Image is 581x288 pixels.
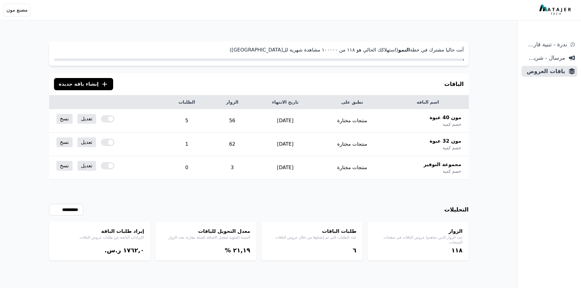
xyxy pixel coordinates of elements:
[443,121,461,127] span: خصم كمية
[317,95,387,109] th: تطبق على
[162,109,211,133] td: 5
[317,109,387,133] td: منتجات مختارة
[77,161,96,171] a: تعديل
[211,109,253,133] td: 56
[77,114,96,124] a: تعديل
[443,145,461,151] span: خصم كمية
[4,4,30,16] button: مصنع مون
[6,6,27,14] span: مصنع مون
[54,46,464,54] p: أنت حاليا مشترك في خطة (استهلاكك الحالي هو ١١٨ من ١۰۰۰۰۰ مشاهدة شهرية لل[GEOGRAPHIC_DATA])
[54,78,113,90] button: إنشاء باقة جديدة
[162,156,211,180] td: 0
[56,114,73,124] a: نسخ
[524,67,565,76] span: باقات العروض
[443,168,461,174] span: خصم كمية
[317,133,387,156] td: منتجات مختارة
[77,137,96,147] a: تعديل
[543,250,581,279] iframe: chat widget
[55,228,144,235] h4: إيراد طلبات الباقة
[211,156,253,180] td: 3
[56,137,73,147] a: نسخ
[253,156,317,180] td: [DATE]
[161,228,250,235] h4: معدل التحويل للباقات
[211,133,253,156] td: 62
[398,47,410,53] strong: النمو
[55,235,144,240] p: الإيرادات الناتجة عن طلبات عروض الباقات
[539,5,572,16] img: MatajerTech Logo
[374,246,463,254] div: ١١٨
[211,95,253,109] th: الزوار
[444,80,464,88] h3: الباقات
[105,247,121,254] span: ر.س.
[267,246,357,254] div: ٦
[253,109,317,133] td: [DATE]
[267,228,357,235] h4: طلبات الباقات
[430,137,461,145] span: مون 32 عبوة
[387,95,469,109] th: اسم الباقة
[374,228,463,235] h4: الزوار
[524,54,565,62] span: مرسال - شريط دعاية
[424,161,461,168] span: مجموعة التوفير
[59,80,99,88] span: إنشاء باقة جديدة
[253,95,317,109] th: تاريخ الانتهاء
[267,235,357,240] p: عدد الطلبات التي تم إنشاؤها من خلال عروض الباقات
[162,133,211,156] td: 1
[444,205,469,214] h3: التحليلات
[162,95,211,109] th: الطلبات
[225,247,231,254] span: %
[123,247,144,254] bdi: ١٧٦٢,۰
[233,247,250,254] bdi: ٢١,١٩
[374,235,463,245] p: عدد الزوار الذين شاهدوا عروض الباقات في صفحات المنتجات
[430,114,461,121] span: مون 40 عبوة
[56,161,73,171] a: نسخ
[161,235,250,240] p: النسبة المئوية لمعدل الاضافة للسلة مقارنة بعدد الزوار
[524,40,567,49] span: ندرة - تنبية قارب علي النفاذ
[317,156,387,180] td: منتجات مختارة
[253,133,317,156] td: [DATE]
